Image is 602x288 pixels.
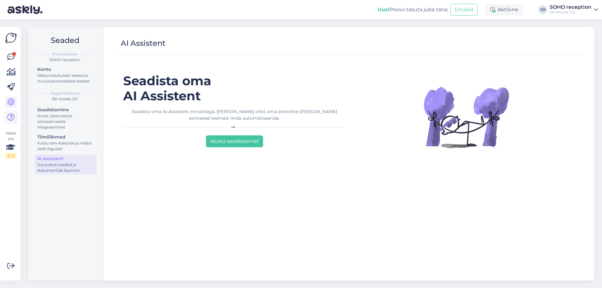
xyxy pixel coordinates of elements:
[5,32,17,44] img: Askly Logo
[37,66,94,73] div: Konto
[37,155,94,162] div: AI Assistent
[53,51,77,57] b: Personaalne
[33,57,97,63] div: SOHO reception
[34,133,97,153] a: TiimiliikmedKutsu tiim Askly'sse ja määra neile õigused
[50,91,80,96] b: Organisatsioon
[485,4,523,15] div: Aktiivne
[378,6,448,13] div: Proovi tasuta juba täna:
[550,10,591,15] div: RK Hotels OÜ
[538,5,547,14] div: SR
[123,73,346,103] h1: Seadista oma AI Assistent
[33,34,97,46] h2: Seaded
[5,130,16,159] div: Vaata siia
[123,108,346,122] div: Seadista oma AI Assistent minutitega. [PERSON_NAME] infot oma ettevõtte [PERSON_NAME] esimesed te...
[206,135,263,147] button: Alusta seadistamist
[34,65,97,85] a: KontoMäära teavitused, keeled ja muud personaalsed seaded
[37,134,94,140] div: Tiimiliikmed
[37,162,94,173] div: Juturoboti seaded ja dokumentide lisamine
[451,4,478,16] button: Emailid
[422,73,510,161] img: Illustration
[34,154,97,174] a: AI AssistentJuturoboti seaded ja dokumentide lisamine
[34,106,97,131] a: SeadistamineScript, õpetused ja sotsiaalmeedia integreerimine
[37,140,94,152] div: Kutsu tiim Askly'sse ja määra neile õigused
[550,5,598,15] a: SOHO receptionRK Hotels OÜ
[550,5,591,10] div: SOHO reception
[5,153,16,159] div: 2 / 3
[37,113,94,130] div: Script, õpetused ja sotsiaalmeedia integreerimine
[378,7,389,13] b: Uus!
[37,107,94,113] div: Seadistamine
[121,37,166,49] div: AI Assistent
[33,96,97,102] div: RK Hotels OÜ
[37,73,94,84] div: Määra teavitused, keeled ja muud personaalsed seaded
